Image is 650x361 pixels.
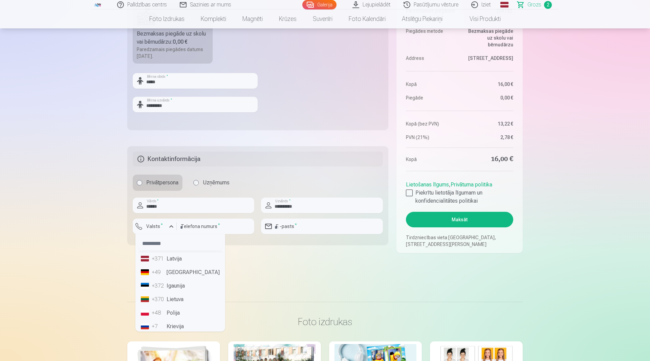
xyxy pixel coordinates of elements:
[406,120,456,127] dt: Kopā (bez PVN)
[406,234,513,248] p: Tirdzniecības vieta [GEOGRAPHIC_DATA], [STREET_ADDRESS][PERSON_NAME]
[406,212,513,227] button: Maksāt
[137,30,209,46] div: Bezmaksas piegāde uz skolu vai bērnudārzu :
[189,175,234,191] label: Uzņēmums
[406,28,456,48] dt: Piegādes metode
[406,189,513,205] label: Piekrītu lietotāja līgumam un konfidencialitātes politikai
[173,39,188,45] b: 0,00 €
[133,175,182,191] label: Privātpersona
[138,279,222,293] li: Igaunija
[152,295,165,303] div: +370
[138,252,222,266] li: Latvija
[406,134,456,141] dt: PVN (21%)
[406,55,456,62] dt: Address
[451,9,509,28] a: Visi produkti
[137,180,142,185] input: Privātpersona
[463,55,513,62] dd: [STREET_ADDRESS]
[406,94,456,101] dt: Piegāde
[341,9,394,28] a: Foto kalendāri
[271,9,305,28] a: Krūzes
[544,1,552,9] span: 2
[138,266,222,279] li: [GEOGRAPHIC_DATA]
[463,134,513,141] dd: 2,78 €
[305,9,341,28] a: Suvenīri
[152,282,165,290] div: +372
[406,155,456,164] dt: Kopā
[152,309,165,317] div: +48
[394,9,451,28] a: Atslēgu piekariņi
[133,219,177,234] button: Valsts*
[138,320,222,333] li: Krievija
[193,180,199,185] input: Uzņēmums
[234,9,271,28] a: Magnēti
[193,9,234,28] a: Komplekti
[141,9,193,28] a: Foto izdrukas
[138,306,222,320] li: Polija
[133,316,517,328] h3: Foto izdrukas
[406,81,456,88] dt: Kopā
[137,46,209,60] div: Paredzamais piegādes datums [DATE].
[527,1,541,9] span: Grozs
[463,94,513,101] dd: 0,00 €
[138,293,222,306] li: Lietuva
[463,81,513,88] dd: 16,00 €
[463,28,513,48] dd: Bezmaksas piegāde uz skolu vai bērnudārzu
[463,120,513,127] dd: 13,22 €
[152,322,165,331] div: +7
[94,3,102,7] img: /fa1
[463,155,513,164] dd: 16,00 €
[451,181,492,188] a: Privātuma politika
[152,255,165,263] div: +371
[152,268,165,276] div: +49
[144,223,166,230] label: Valsts
[406,178,513,205] div: ,
[406,181,449,188] a: Lietošanas līgums
[133,152,383,166] h5: Kontaktinformācija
